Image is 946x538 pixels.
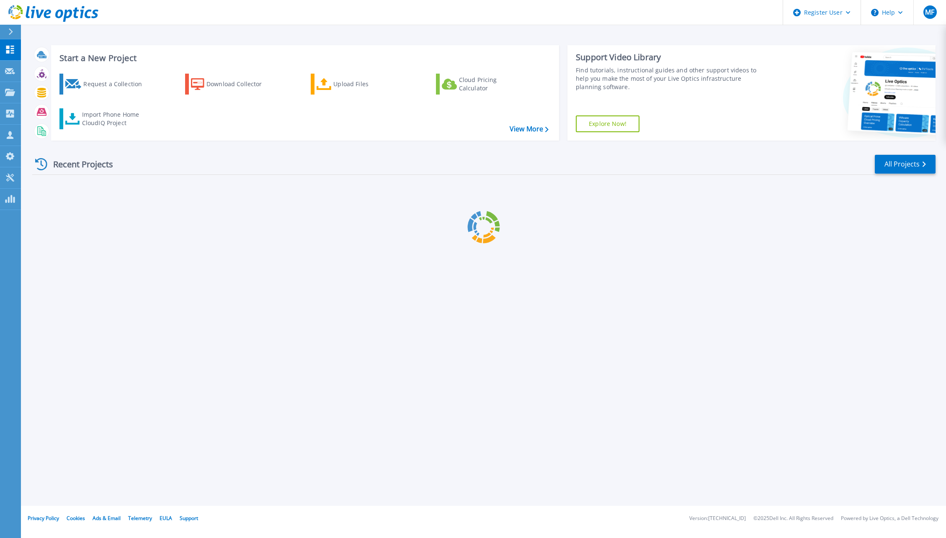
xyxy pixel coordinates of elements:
a: EULA [160,515,172,522]
a: All Projects [875,155,936,174]
a: Telemetry [128,515,152,522]
a: Ads & Email [93,515,121,522]
span: MF [925,9,934,15]
a: Download Collector [185,74,278,95]
a: Explore Now! [576,115,639,132]
div: Download Collector [206,76,273,92]
a: Request a Collection [59,74,153,95]
h3: Start a New Project [59,54,548,63]
li: © 2025 Dell Inc. All Rights Reserved [753,516,833,521]
div: Find tutorials, instructional guides and other support videos to help you make the most of your L... [576,66,765,91]
a: Upload Files [311,74,404,95]
a: Support [180,515,198,522]
div: Cloud Pricing Calculator [459,76,526,92]
div: Import Phone Home CloudIQ Project [82,110,147,127]
div: Recent Projects [32,154,124,174]
div: Support Video Library [576,52,765,63]
li: Version: [TECHNICAL_ID] [689,516,746,521]
div: Upload Files [333,76,400,92]
li: Powered by Live Optics, a Dell Technology [841,516,938,521]
a: Cloud Pricing Calculator [436,74,529,95]
div: Request a Collection [83,76,150,92]
a: Cookies [67,515,85,522]
a: Privacy Policy [28,515,59,522]
a: View More [510,125,549,133]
